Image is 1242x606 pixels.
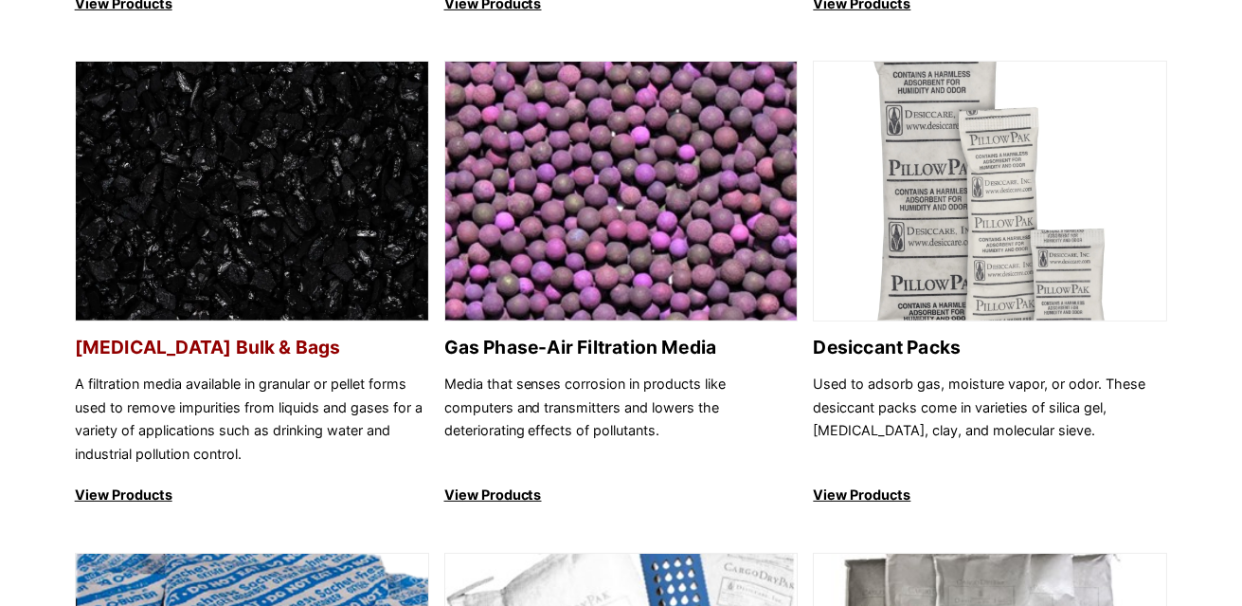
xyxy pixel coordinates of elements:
[75,61,429,506] a: Activated Carbon Bulk & Bags [MEDICAL_DATA] Bulk & Bags A filtration media available in granular ...
[444,337,799,358] h2: Gas Phase-Air Filtration Media
[444,373,799,466] p: Media that senses corrosion in products like computers and transmitters and lowers the deteriorat...
[813,61,1167,506] a: Desiccant Packs Desiccant Packs Used to adsorb gas, moisture vapor, or odor. These desiccant pack...
[444,484,799,506] p: View Products
[445,62,798,322] img: Gas Phase-Air Filtration Media
[76,62,428,322] img: Activated Carbon Bulk & Bags
[813,484,1167,506] p: View Products
[75,484,429,506] p: View Products
[814,62,1166,322] img: Desiccant Packs
[75,337,429,358] h2: [MEDICAL_DATA] Bulk & Bags
[813,337,1167,358] h2: Desiccant Packs
[813,373,1167,466] p: Used to adsorb gas, moisture vapor, or odor. These desiccant packs come in varieties of silica ge...
[75,373,429,466] p: A filtration media available in granular or pellet forms used to remove impurities from liquids a...
[444,61,799,506] a: Gas Phase-Air Filtration Media Gas Phase-Air Filtration Media Media that senses corrosion in prod...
